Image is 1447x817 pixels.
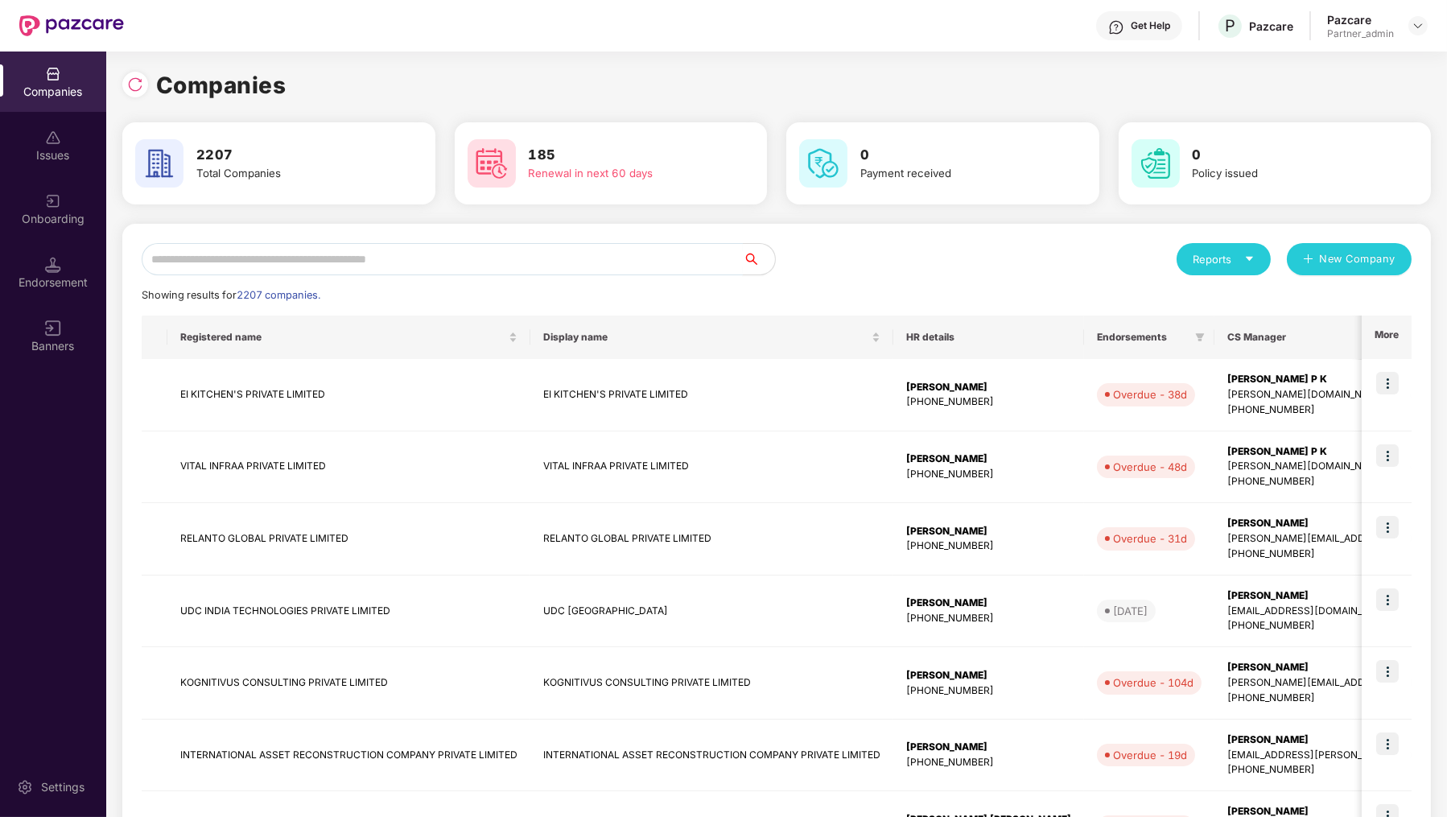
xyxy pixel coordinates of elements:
[530,576,893,648] td: UDC [GEOGRAPHIC_DATA]
[906,524,1071,539] div: [PERSON_NAME]
[1192,328,1208,347] span: filter
[1113,747,1187,763] div: Overdue - 19d
[1195,332,1205,342] span: filter
[530,359,893,431] td: EI KITCHEN'S PRIVATE LIMITED
[36,779,89,795] div: Settings
[237,289,320,301] span: 2207 companies.
[906,755,1071,770] div: [PHONE_NUMBER]
[530,431,893,504] td: VITAL INFRAA PRIVATE LIMITED
[1193,165,1379,182] div: Policy issued
[906,452,1071,467] div: [PERSON_NAME]
[906,394,1071,410] div: [PHONE_NUMBER]
[17,779,33,795] img: svg+xml;base64,PHN2ZyBpZD0iU2V0dGluZy0yMHgyMCIgeG1sbnM9Imh0dHA6Ly93d3cudzMub3JnLzIwMDAvc3ZnIiB3aW...
[1108,19,1124,35] img: svg+xml;base64,PHN2ZyBpZD0iSGVscC0zMngzMiIgeG1sbnM9Imh0dHA6Ly93d3cudzMub3JnLzIwMDAvc3ZnIiB3aWR0aD...
[45,257,61,273] img: svg+xml;base64,PHN2ZyB3aWR0aD0iMTQuNSIgaGVpZ2h0PSIxNC41IiB2aWV3Qm94PSIwIDAgMTYgMTYiIGZpbGw9Im5vbm...
[530,316,893,359] th: Display name
[1376,732,1399,755] img: icon
[530,503,893,576] td: RELANTO GLOBAL PRIVATE LIMITED
[1113,603,1148,619] div: [DATE]
[906,380,1071,395] div: [PERSON_NAME]
[196,165,383,182] div: Total Companies
[1376,372,1399,394] img: icon
[1113,675,1193,691] div: Overdue - 104d
[906,668,1071,683] div: [PERSON_NAME]
[530,720,893,792] td: INTERNATIONAL ASSET RECONSTRUCTION COMPANY PRIVATE LIMITED
[167,316,530,359] th: Registered name
[1320,251,1396,267] span: New Company
[135,139,183,188] img: svg+xml;base64,PHN2ZyB4bWxucz0iaHR0cDovL3d3dy53My5vcmcvMjAwMC9zdmciIHdpZHRoPSI2MCIgaGVpZ2h0PSI2MC...
[906,683,1071,699] div: [PHONE_NUMBER]
[156,68,287,103] h1: Companies
[906,538,1071,554] div: [PHONE_NUMBER]
[742,243,776,275] button: search
[1113,386,1187,402] div: Overdue - 38d
[45,320,61,336] img: svg+xml;base64,PHN2ZyB3aWR0aD0iMTYiIGhlaWdodD0iMTYiIHZpZXdCb3g9IjAgMCAxNiAxNiIgZmlsbD0ibm9uZSIgeG...
[1376,588,1399,611] img: icon
[1113,459,1187,475] div: Overdue - 48d
[906,611,1071,626] div: [PHONE_NUMBER]
[1362,316,1412,359] th: More
[1225,16,1235,35] span: P
[906,467,1071,482] div: [PHONE_NUMBER]
[742,253,775,266] span: search
[529,165,715,182] div: Renewal in next 60 days
[1287,243,1412,275] button: plusNew Company
[142,289,320,301] span: Showing results for
[529,145,715,166] h3: 185
[1097,331,1189,344] span: Endorsements
[530,647,893,720] td: KOGNITIVUS CONSULTING PRIVATE LIMITED
[167,576,530,648] td: UDC INDIA TECHNOLOGIES PRIVATE LIMITED
[1376,516,1399,538] img: icon
[468,139,516,188] img: svg+xml;base64,PHN2ZyB4bWxucz0iaHR0cDovL3d3dy53My5vcmcvMjAwMC9zdmciIHdpZHRoPSI2MCIgaGVpZ2h0PSI2MC...
[799,139,847,188] img: svg+xml;base64,PHN2ZyB4bWxucz0iaHR0cDovL3d3dy53My5vcmcvMjAwMC9zdmciIHdpZHRoPSI2MCIgaGVpZ2h0PSI2MC...
[906,596,1071,611] div: [PERSON_NAME]
[1113,530,1187,547] div: Overdue - 31d
[906,740,1071,755] div: [PERSON_NAME]
[167,359,530,431] td: EI KITCHEN'S PRIVATE LIMITED
[167,431,530,504] td: VITAL INFRAA PRIVATE LIMITED
[543,331,868,344] span: Display name
[1132,139,1180,188] img: svg+xml;base64,PHN2ZyB4bWxucz0iaHR0cDovL3d3dy53My5vcmcvMjAwMC9zdmciIHdpZHRoPSI2MCIgaGVpZ2h0PSI2MC...
[1303,254,1313,266] span: plus
[180,331,505,344] span: Registered name
[45,66,61,82] img: svg+xml;base64,PHN2ZyBpZD0iQ29tcGFuaWVzIiB4bWxucz0iaHR0cDovL3d3dy53My5vcmcvMjAwMC9zdmciIHdpZHRoPS...
[1412,19,1424,32] img: svg+xml;base64,PHN2ZyBpZD0iRHJvcGRvd24tMzJ4MzIiIHhtbG5zPSJodHRwOi8vd3d3LnczLm9yZy8yMDAwL3N2ZyIgd2...
[1193,145,1379,166] h3: 0
[1327,27,1394,40] div: Partner_admin
[167,503,530,576] td: RELANTO GLOBAL PRIVATE LIMITED
[196,145,383,166] h3: 2207
[167,720,530,792] td: INTERNATIONAL ASSET RECONSTRUCTION COMPANY PRIVATE LIMITED
[860,165,1047,182] div: Payment received
[45,193,61,209] img: svg+xml;base64,PHN2ZyB3aWR0aD0iMjAiIGhlaWdodD0iMjAiIHZpZXdCb3g9IjAgMCAyMCAyMCIgZmlsbD0ibm9uZSIgeG...
[1327,12,1394,27] div: Pazcare
[45,130,61,146] img: svg+xml;base64,PHN2ZyBpZD0iSXNzdWVzX2Rpc2FibGVkIiB4bWxucz0iaHR0cDovL3d3dy53My5vcmcvMjAwMC9zdmciIH...
[1376,444,1399,467] img: icon
[860,145,1047,166] h3: 0
[127,76,143,93] img: svg+xml;base64,PHN2ZyBpZD0iUmVsb2FkLTMyeDMyIiB4bWxucz0iaHR0cDovL3d3dy53My5vcmcvMjAwMC9zdmciIHdpZH...
[1376,660,1399,683] img: icon
[167,647,530,720] td: KOGNITIVUS CONSULTING PRIVATE LIMITED
[1131,19,1170,32] div: Get Help
[893,316,1084,359] th: HR details
[1244,254,1255,264] span: caret-down
[1193,251,1255,267] div: Reports
[19,15,124,36] img: New Pazcare Logo
[1249,19,1293,34] div: Pazcare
